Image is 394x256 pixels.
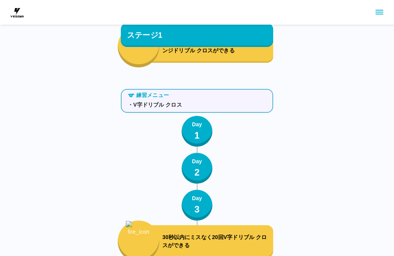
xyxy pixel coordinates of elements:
[126,221,152,253] img: fire_icon
[192,121,202,129] p: Day
[194,166,200,180] p: 2
[128,101,266,109] p: ・V字ドリブル クロス
[373,6,386,19] button: sidemenu
[194,203,200,217] p: 3
[192,158,202,166] p: Day
[182,153,212,184] button: Day2
[9,5,25,20] img: dummy
[136,92,169,100] p: 練習メニュー
[162,234,270,250] p: 30秒以内にミスなく20回V字ドリブル クロスができる
[194,129,200,143] p: 1
[182,116,212,147] button: Day1
[127,29,162,41] p: ステージ1
[192,195,202,203] p: Day
[118,26,159,68] button: fire_icon
[182,190,212,221] button: Day3
[162,39,270,55] p: 30秒以内にミスなく30回ハンドエクスチェンジドリブル クロスができる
